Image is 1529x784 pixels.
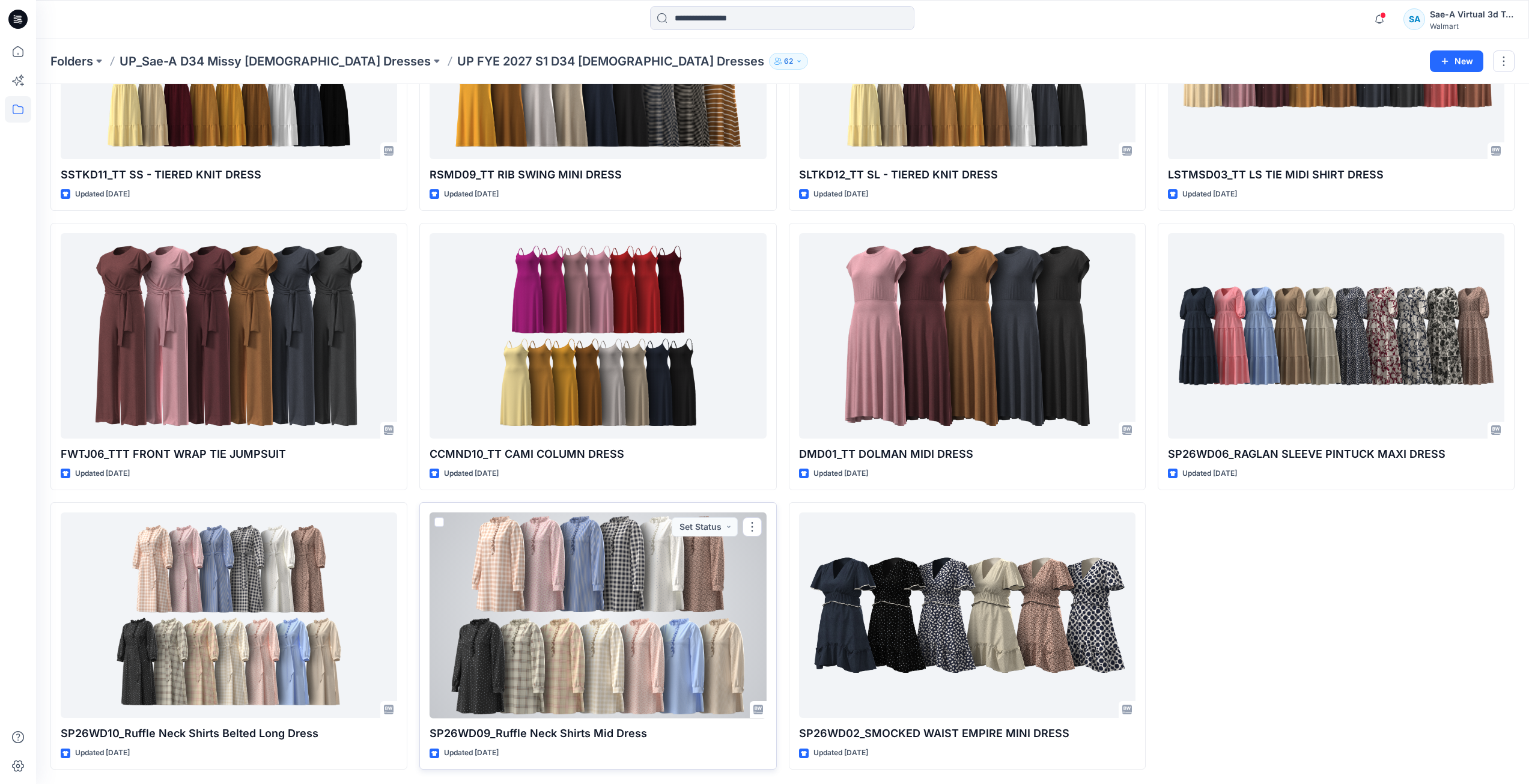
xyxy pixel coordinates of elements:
[1168,166,1504,183] p: LSTMSD03_TT LS TIE MIDI SHIRT DRESS
[813,747,868,759] p: Updated [DATE]
[799,446,1135,463] p: DMD01_TT DOLMAN MIDI DRESS
[799,512,1135,719] a: SP26WD02_SMOCKED WAIST EMPIRE MINI DRESS
[444,747,499,759] p: Updated [DATE]
[799,233,1135,439] a: DMD01_TT DOLMAN MIDI DRESS
[1182,188,1237,201] p: Updated [DATE]
[61,166,397,183] p: SSTKD11_TT SS - TIERED KNIT DRESS
[799,725,1135,742] p: SP26WD02_SMOCKED WAIST EMPIRE MINI DRESS
[50,53,93,70] a: Folders
[430,512,766,719] a: SP26WD09_Ruffle Neck Shirts Mid Dress
[1430,50,1483,72] button: New
[457,53,764,70] p: UP FYE 2027 S1 D34 [DEMOGRAPHIC_DATA] Dresses
[813,467,868,480] p: Updated [DATE]
[1182,467,1237,480] p: Updated [DATE]
[430,166,766,183] p: RSMD09_TT RIB SWING MINI DRESS
[769,53,808,70] button: 62
[444,467,499,480] p: Updated [DATE]
[1403,8,1425,30] div: SA
[799,166,1135,183] p: SLTKD12_TT SL - TIERED KNIT DRESS
[1168,446,1504,463] p: SP26WD06_RAGLAN SLEEVE PINTUCK MAXI DRESS
[1168,233,1504,439] a: SP26WD06_RAGLAN SLEEVE PINTUCK MAXI DRESS
[784,55,793,68] p: 62
[1430,7,1514,22] div: Sae-A Virtual 3d Team
[61,725,397,742] p: SP26WD10_Ruffle Neck Shirts Belted Long Dress
[430,446,766,463] p: CCMND10_TT CAMI COLUMN DRESS
[1430,22,1514,31] div: Walmart
[75,747,130,759] p: Updated [DATE]
[813,188,868,201] p: Updated [DATE]
[61,233,397,439] a: FWTJ06_TTT FRONT WRAP TIE JUMPSUIT
[444,188,499,201] p: Updated [DATE]
[120,53,431,70] a: UP_Sae-A D34 Missy [DEMOGRAPHIC_DATA] Dresses
[61,446,397,463] p: FWTJ06_TTT FRONT WRAP TIE JUMPSUIT
[75,188,130,201] p: Updated [DATE]
[61,512,397,719] a: SP26WD10_Ruffle Neck Shirts Belted Long Dress
[430,233,766,439] a: CCMND10_TT CAMI COLUMN DRESS
[75,467,130,480] p: Updated [DATE]
[430,725,766,742] p: SP26WD09_Ruffle Neck Shirts Mid Dress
